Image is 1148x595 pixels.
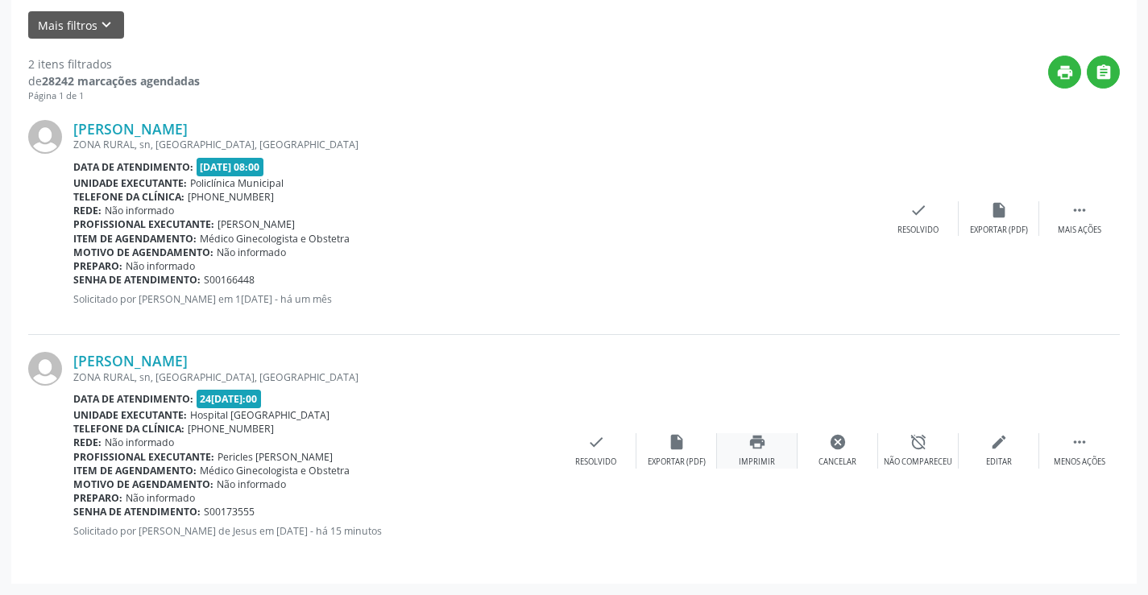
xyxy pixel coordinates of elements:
i: check [587,433,605,451]
i:  [1095,64,1113,81]
i: insert_drive_file [990,201,1008,219]
a: [PERSON_NAME] [73,120,188,138]
i:  [1071,433,1088,451]
span: Não informado [105,436,174,449]
div: Exportar (PDF) [970,225,1028,236]
b: Data de atendimento: [73,160,193,174]
b: Rede: [73,436,102,449]
span: Hospital [GEOGRAPHIC_DATA] [190,408,329,422]
div: Resolvido [575,457,616,468]
span: 24[DATE]:00 [197,390,262,408]
div: 2 itens filtrados [28,56,200,72]
button:  [1087,56,1120,89]
img: img [28,352,62,386]
span: S00173555 [204,505,255,519]
div: ZONA RURAL, sn, [GEOGRAPHIC_DATA], [GEOGRAPHIC_DATA] [73,138,878,151]
b: Unidade executante: [73,408,187,422]
span: [DATE] 08:00 [197,158,264,176]
i: keyboard_arrow_down [97,16,115,34]
div: Cancelar [819,457,856,468]
div: Editar [986,457,1012,468]
b: Motivo de agendamento: [73,246,213,259]
div: de [28,72,200,89]
img: img [28,120,62,154]
span: Policlínica Municipal [190,176,284,190]
b: Unidade executante: [73,176,187,190]
div: Menos ações [1054,457,1105,468]
div: Resolvido [897,225,939,236]
i:  [1071,201,1088,219]
i: print [748,433,766,451]
b: Motivo de agendamento: [73,477,213,491]
i: cancel [829,433,847,451]
b: Preparo: [73,259,122,273]
span: Não informado [105,204,174,217]
strong: 28242 marcações agendadas [42,73,200,89]
a: [PERSON_NAME] [73,352,188,370]
b: Senha de atendimento: [73,505,201,519]
i: edit [990,433,1008,451]
b: Item de agendamento: [73,232,197,246]
i: insert_drive_file [668,433,686,451]
span: Pericles [PERSON_NAME] [218,450,333,464]
b: Rede: [73,204,102,217]
p: Solicitado por [PERSON_NAME] de Jesus em [DATE] - há 15 minutos [73,524,556,538]
i: check [910,201,927,219]
b: Data de atendimento: [73,392,193,406]
div: Página 1 de 1 [28,89,200,103]
b: Profissional executante: [73,217,214,231]
b: Item de agendamento: [73,464,197,477]
div: Não compareceu [884,457,952,468]
b: Preparo: [73,491,122,505]
span: Médico Ginecologista e Obstetra [200,464,350,477]
span: [PERSON_NAME] [218,217,295,231]
b: Profissional executante: [73,450,214,464]
p: Solicitado por [PERSON_NAME] em 1[DATE] - há um mês [73,292,878,306]
span: Não informado [126,491,195,505]
div: Mais ações [1058,225,1101,236]
div: Exportar (PDF) [648,457,706,468]
span: [PHONE_NUMBER] [188,422,274,436]
button: print [1048,56,1081,89]
div: Imprimir [739,457,775,468]
i: print [1056,64,1074,81]
b: Senha de atendimento: [73,273,201,287]
span: Não informado [126,259,195,273]
b: Telefone da clínica: [73,190,184,204]
b: Telefone da clínica: [73,422,184,436]
span: Não informado [217,477,286,491]
button: Mais filtroskeyboard_arrow_down [28,11,124,39]
span: Não informado [217,246,286,259]
span: S00166448 [204,273,255,287]
i: alarm_off [910,433,927,451]
span: Médico Ginecologista e Obstetra [200,232,350,246]
span: [PHONE_NUMBER] [188,190,274,204]
div: ZONA RURAL, sn, [GEOGRAPHIC_DATA], [GEOGRAPHIC_DATA] [73,370,556,384]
